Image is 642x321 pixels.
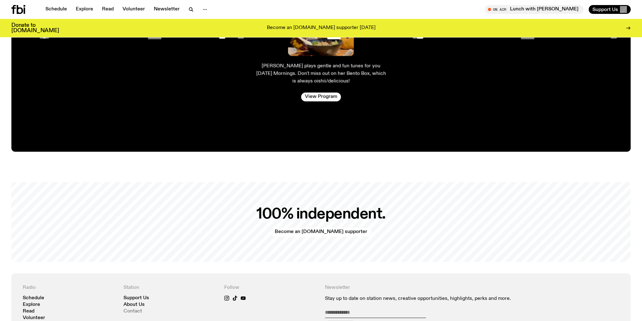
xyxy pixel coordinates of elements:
[592,7,618,12] span: Support Us
[267,25,375,31] p: Become an [DOMAIN_NAME] supporter [DATE]
[218,16,424,40] h3: [PERSON_NAME]
[224,284,317,290] h4: Follow
[256,207,386,221] h2: 100% independent.
[325,284,519,290] h4: Newsletter
[123,302,145,307] a: About Us
[123,295,149,300] a: Support Us
[98,5,117,14] a: Read
[589,5,631,14] button: Support Us
[325,295,519,301] p: Stay up to date on station news, creative opportunities, highlights, perks and more.
[411,16,618,40] h3: [PERSON_NAME]
[255,62,387,85] p: [PERSON_NAME] plays gentle and fun tunes for you [DATE] Mornings. Don't miss out on her Bento Box...
[301,92,341,101] a: View Program
[42,5,71,14] a: Schedule
[492,7,580,12] span: Tune in live
[485,5,584,14] button: On AirLunch with [PERSON_NAME]
[23,284,116,290] h4: Radio
[23,295,44,300] a: Schedule
[23,302,40,307] a: Explore
[150,5,183,14] a: Newsletter
[11,23,59,33] h3: Donate to [DOMAIN_NAME]
[271,228,371,236] a: Become an [DOMAIN_NAME] supporter
[123,309,142,313] a: Contact
[23,315,45,320] a: Volunteer
[38,16,245,40] h3: [PERSON_NAME]
[72,5,97,14] a: Explore
[123,284,217,290] h4: Station
[119,5,149,14] a: Volunteer
[23,309,34,313] a: Read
